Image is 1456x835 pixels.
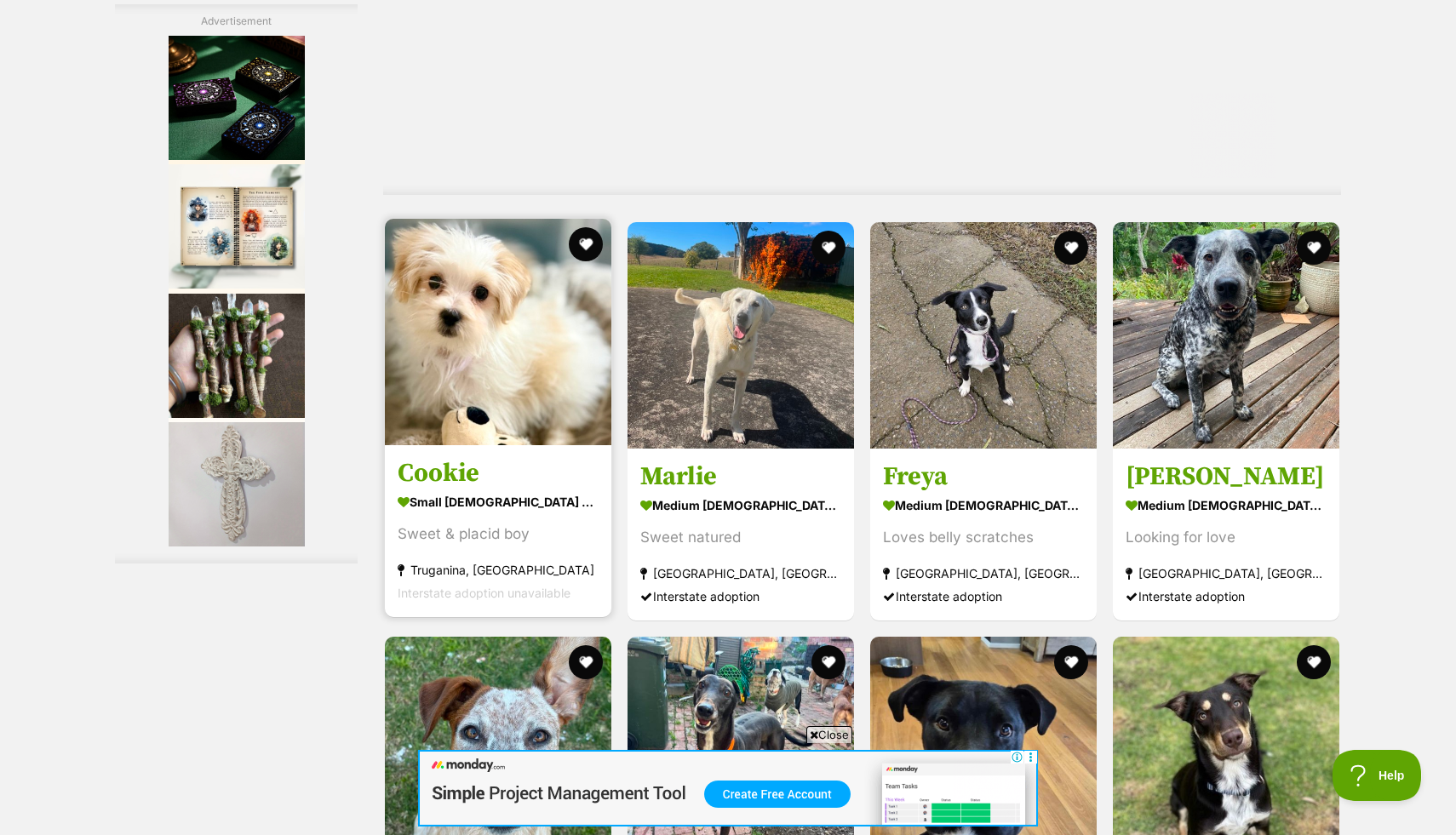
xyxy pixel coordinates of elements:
div: Interstate adoption [883,585,1084,608]
img: Freya - Border Collie Dog [870,222,1097,449]
strong: medium [DEMOGRAPHIC_DATA] Dog [640,493,841,518]
a: Cookie small [DEMOGRAPHIC_DATA] Dog Sweet & placid boy Truganina, [GEOGRAPHIC_DATA] Interstate ad... [385,444,611,617]
div: Advertisement [115,4,358,563]
strong: [GEOGRAPHIC_DATA], [GEOGRAPHIC_DATA] [883,562,1084,585]
div: Interstate adoption [640,585,841,608]
img: Milo - Australian Cattle Dog [1113,222,1339,449]
div: Interstate adoption [1126,585,1327,608]
span: Interstate adoption unavailable [398,586,570,600]
span: Close [806,726,852,743]
iframe: Advertisement [169,36,305,546]
button: favourite [1297,231,1331,265]
strong: Truganina, [GEOGRAPHIC_DATA] [398,558,599,581]
img: Cookie - Maltese Dog [385,219,611,445]
div: Sweet natured [640,526,841,549]
div: Sweet & placid boy [398,523,599,546]
button: favourite [811,645,846,679]
h3: Marlie [640,460,841,493]
button: favourite [569,645,603,679]
button: favourite [569,227,603,261]
img: Marlie - Maremma Sheepdog [628,222,854,449]
button: favourite [811,231,846,265]
strong: [GEOGRAPHIC_DATA], [GEOGRAPHIC_DATA] [1126,562,1327,585]
h3: Cookie [398,457,599,489]
button: favourite [1054,645,1088,679]
div: Looking for love [1126,526,1327,549]
button: favourite [1297,645,1331,679]
strong: medium [DEMOGRAPHIC_DATA] Dog [1126,493,1327,518]
iframe: Advertisement [418,750,1038,826]
h3: [PERSON_NAME] [1126,460,1327,493]
strong: small [DEMOGRAPHIC_DATA] Dog [398,489,599,514]
a: [PERSON_NAME] medium [DEMOGRAPHIC_DATA] Dog Looking for love [GEOGRAPHIC_DATA], [GEOGRAPHIC_DATA]... [1113,448,1339,621]
strong: medium [DEMOGRAPHIC_DATA] Dog [883,493,1084,518]
button: favourite [1054,231,1088,265]
iframe: Help Scout Beacon - Open [1333,750,1422,801]
a: Marlie medium [DEMOGRAPHIC_DATA] Dog Sweet natured [GEOGRAPHIC_DATA], [GEOGRAPHIC_DATA] Interstat... [628,448,854,621]
strong: [GEOGRAPHIC_DATA], [GEOGRAPHIC_DATA] [640,562,841,585]
a: Freya medium [DEMOGRAPHIC_DATA] Dog Loves belly scratches [GEOGRAPHIC_DATA], [GEOGRAPHIC_DATA] In... [870,448,1097,621]
h3: Freya [883,460,1084,493]
div: Loves belly scratches [883,526,1084,549]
